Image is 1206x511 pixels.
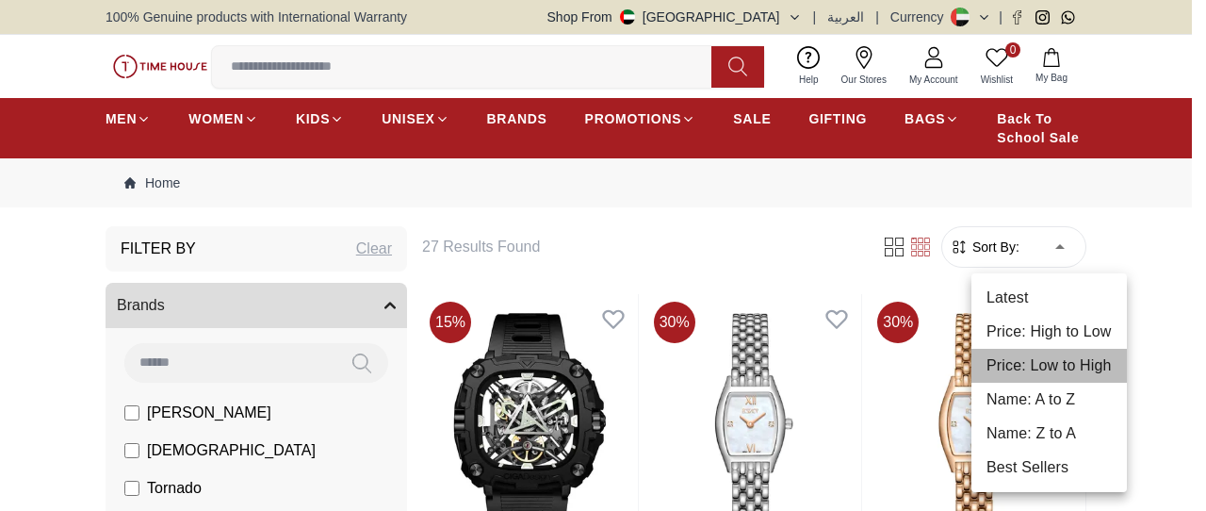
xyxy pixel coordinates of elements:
[971,315,1127,349] li: Price: High to Low
[971,451,1127,485] li: Best Sellers
[971,281,1127,315] li: Latest
[971,417,1127,451] li: Name: Z to A
[971,383,1127,417] li: Name: A to Z
[971,349,1127,383] li: Price: Low to High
